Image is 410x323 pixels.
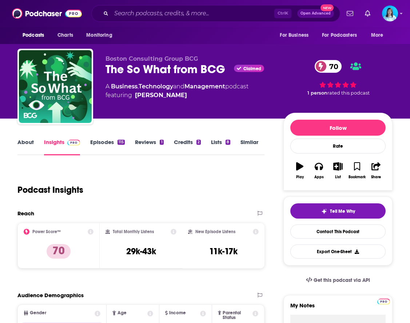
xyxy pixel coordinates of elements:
img: The So What from BCG [19,50,92,123]
a: Show notifications dropdown [344,7,356,20]
h3: 29k-43k [126,246,156,257]
a: Show notifications dropdown [362,7,373,20]
button: List [329,157,347,184]
a: About [17,139,34,155]
span: and [173,83,184,90]
a: Business [111,83,138,90]
input: Search podcasts, credits, & more... [111,8,274,19]
span: , [138,83,139,90]
img: Podchaser - Follow, Share and Rate Podcasts [12,7,82,20]
div: List [335,175,341,179]
div: Play [296,175,304,179]
span: Logged in as ClarisseG [382,5,398,21]
a: Management [184,83,225,90]
label: My Notes [290,302,386,315]
div: Rate [290,139,386,153]
span: Age [118,311,127,315]
div: A podcast [106,82,248,100]
button: Apps [309,157,328,184]
p: 70 [47,244,71,259]
div: Search podcasts, credits, & more... [91,5,340,22]
span: Income [169,311,186,315]
a: 70 [315,60,342,73]
h1: Podcast Insights [17,184,83,195]
span: featuring [106,91,248,100]
img: tell me why sparkle [321,208,327,214]
a: Pro website [377,298,390,304]
button: Open AdvancedNew [297,9,334,18]
a: Georgie Frost [135,91,187,100]
button: Export One-Sheet [290,244,386,259]
h2: Audience Demographics [17,292,84,299]
span: Get this podcast via API [314,277,370,283]
button: Follow [290,120,386,136]
span: 1 person [307,90,327,96]
img: User Profile [382,5,398,21]
a: Similar [240,139,258,155]
h3: 11k-17k [209,246,238,257]
a: Episodes115 [90,139,125,155]
span: Monitoring [86,30,112,40]
button: open menu [317,28,367,42]
span: 70 [322,60,342,73]
span: Gender [30,311,46,315]
span: For Podcasters [322,30,357,40]
h2: Reach [17,210,34,217]
a: Technology [139,83,173,90]
a: Lists8 [211,139,230,155]
h2: Power Score™ [32,229,61,234]
a: InsightsPodchaser Pro [44,139,80,155]
a: Charts [53,28,77,42]
button: Play [290,157,309,184]
span: Charts [57,30,73,40]
div: Share [371,175,381,179]
span: Open Advanced [300,12,331,15]
span: For Business [280,30,309,40]
span: Podcasts [23,30,44,40]
div: 8 [226,140,230,145]
img: Podchaser Pro [377,299,390,304]
button: open menu [17,28,53,42]
a: Contact This Podcast [290,224,386,239]
a: Reviews1 [135,139,163,155]
button: open menu [275,28,318,42]
span: rated this podcast [327,90,370,96]
div: 115 [118,140,125,145]
div: Apps [314,175,324,179]
span: Claimed [243,67,261,71]
button: Show profile menu [382,5,398,21]
h2: New Episode Listens [195,229,235,234]
h2: Total Monthly Listens [113,229,154,234]
span: Ctrl K [274,9,291,18]
span: More [371,30,383,40]
a: Credits2 [174,139,201,155]
button: tell me why sparkleTell Me Why [290,203,386,219]
span: Boston Consulting Group BCG [106,55,198,62]
div: 1 [160,140,163,145]
button: Bookmark [347,157,366,184]
div: 2 [196,140,201,145]
img: Podchaser Pro [67,140,80,145]
span: Tell Me Why [330,208,355,214]
div: Bookmark [349,175,366,179]
button: Share [367,157,386,184]
div: 70 1 personrated this podcast [283,55,393,100]
button: open menu [366,28,393,42]
span: New [321,4,334,11]
button: open menu [81,28,122,42]
a: Get this podcast via API [300,271,376,289]
span: Parental Status [223,311,251,320]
